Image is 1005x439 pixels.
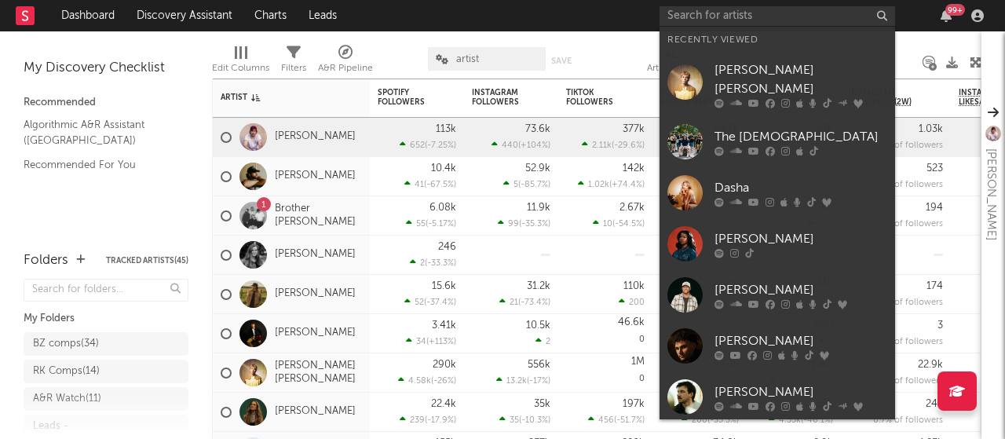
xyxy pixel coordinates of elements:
a: [PERSON_NAME] [275,170,356,183]
span: -73.4 % [521,298,548,307]
input: Search for artists [660,6,895,26]
span: +104 % [521,141,548,150]
span: 4.1 % of followers [874,377,943,386]
div: 110k [623,281,645,291]
a: Recommended For You [24,156,173,174]
div: ( ) [406,336,456,346]
span: -35.3 % [521,220,548,229]
div: Edit Columns [212,59,269,78]
div: ( ) [499,415,550,425]
span: -7.25 % [427,141,454,150]
span: 239 [410,416,425,425]
div: ( ) [400,140,456,150]
div: 46.6k [618,317,645,327]
div: Artist (Artist) [647,39,696,85]
div: ( ) [578,179,645,189]
span: 99 [508,220,519,229]
a: RK Comps(14) [24,360,188,383]
div: [PERSON_NAME] [714,331,887,350]
span: -10.3 % [521,416,548,425]
div: Filters [281,39,306,85]
div: 99 + [945,4,965,16]
div: ( ) [499,297,550,307]
div: A&R Pipeline [318,59,373,78]
span: -37.4 % [426,298,454,307]
div: ( ) [498,218,550,229]
div: 15.6k [432,281,456,291]
a: The [DEMOGRAPHIC_DATA] [660,116,895,167]
div: ( ) [769,415,833,425]
span: 1.0 % of followers [874,181,943,189]
div: Artist [221,93,338,102]
div: My Discovery Checklist [24,59,188,78]
span: 4.55k [779,416,801,425]
span: 200 [692,416,707,425]
div: My Folders [24,309,188,328]
a: [PERSON_NAME] [275,327,356,340]
div: 0 [566,314,645,353]
input: Search for folders... [24,279,188,302]
div: Edit Columns [212,39,269,85]
div: Spotify Followers [378,88,433,107]
span: 0.0 % of followers [872,338,943,346]
span: 440 [502,141,518,150]
div: BZ comps ( 34 ) [33,335,99,353]
div: [PERSON_NAME] [PERSON_NAME] [714,61,887,99]
div: ( ) [503,179,550,189]
span: 652 [410,141,425,150]
div: ( ) [406,218,456,229]
div: ( ) [410,258,456,268]
div: [PERSON_NAME] [714,229,887,248]
span: 21 [510,298,518,307]
span: -67.5 % [426,181,454,189]
a: [PERSON_NAME] [PERSON_NAME] [275,360,362,386]
div: 247 [926,399,943,409]
div: 0 [566,353,645,392]
div: A&R Pipeline [318,39,373,85]
span: 2 [420,259,425,268]
div: 6.08k [429,203,456,213]
span: -26 % [433,377,454,386]
div: The [DEMOGRAPHIC_DATA] [714,127,887,146]
span: 0.7 % of followers [873,416,943,425]
div: 3.41k [432,320,456,331]
div: 2.67k [619,203,645,213]
a: Algorithmic A&R Assistant ([GEOGRAPHIC_DATA]) [24,116,173,148]
span: 41 [415,181,424,189]
div: RK Comps ( 14 ) [33,362,100,381]
span: 456 [598,416,614,425]
div: 3 [937,320,943,331]
div: Recommended [24,93,188,112]
a: [PERSON_NAME] [PERSON_NAME] [660,53,895,116]
div: 10.5k [526,320,550,331]
div: 377k [623,124,645,134]
span: 0.6 % of followers [872,298,943,307]
div: 197k [623,399,645,409]
div: 174 [926,281,943,291]
div: Instagram Followers [472,88,527,107]
a: [PERSON_NAME] [275,248,356,262]
div: 246 [438,242,456,252]
span: -54.5 % [615,220,642,229]
span: 2 [546,338,550,346]
div: 556k [528,360,550,370]
span: -33.3 % [427,259,454,268]
a: Brother [PERSON_NAME] [275,203,362,229]
div: 73.6k [525,124,550,134]
div: 113k [436,124,456,134]
div: 290k [433,360,456,370]
div: 194 [926,203,943,213]
a: [PERSON_NAME] [660,218,895,269]
div: 10.4k [431,163,456,174]
button: 99+ [941,9,952,22]
div: A&R Watch ( 11 ) [33,390,101,408]
span: 5 [513,181,518,189]
div: [PERSON_NAME] [714,382,887,401]
span: -85.7 % [521,181,548,189]
div: 1.03k [919,124,943,134]
span: artist [456,54,479,64]
div: ( ) [496,375,550,386]
a: BZ comps(34) [24,332,188,356]
a: [PERSON_NAME] [660,269,895,320]
span: 35 [510,416,519,425]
